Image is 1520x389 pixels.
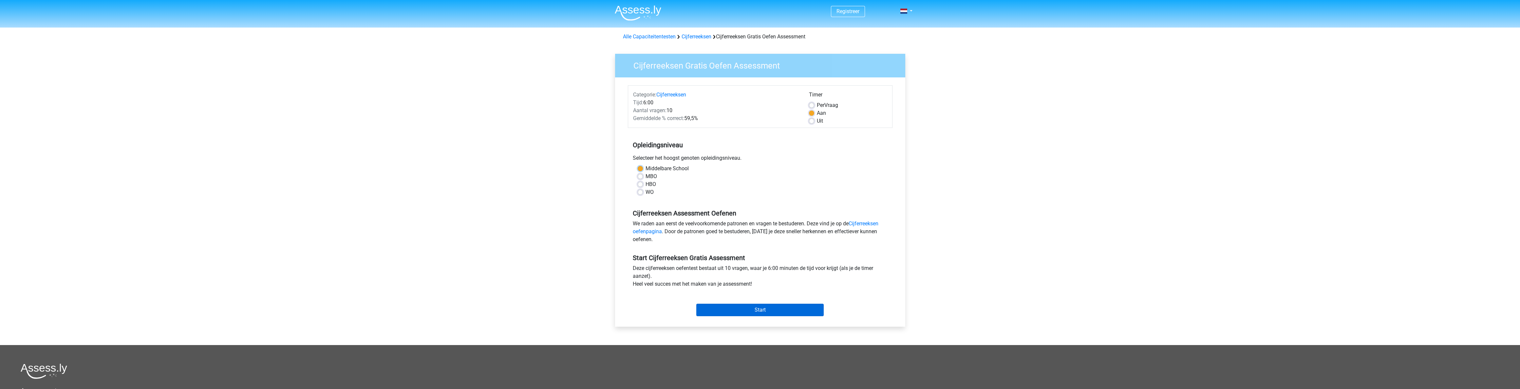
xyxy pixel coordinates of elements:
[817,101,838,109] label: Vraag
[615,5,661,21] img: Assessly
[682,33,711,40] a: Cijferreeksen
[628,99,804,107] div: 6:00
[817,117,823,125] label: Uit
[809,91,887,101] div: Timer
[21,363,67,379] img: Assessly logo
[620,33,900,41] div: Cijferreeksen Gratis Oefen Assessment
[646,180,656,188] label: HBO
[656,92,686,98] a: Cijferreeksen
[628,154,892,165] div: Selecteer het hoogst genoten opleidingsniveau.
[646,188,654,196] label: WO
[817,102,824,108] span: Per
[628,107,804,114] div: 10
[628,264,892,291] div: Deze cijferreeksen oefentest bestaat uit 10 vragen, waar je 6:00 minuten de tijd voor krijgt (als...
[836,8,859,14] a: Registreer
[633,138,888,152] h5: Opleidingsniveau
[633,115,684,121] span: Gemiddelde % correct:
[633,107,666,113] span: Aantal vragen:
[633,209,888,217] h5: Cijferreeksen Assessment Oefenen
[633,254,888,262] h5: Start Cijferreeksen Gratis Assessment
[628,114,804,122] div: 59,5%
[646,173,657,180] label: MBO
[633,99,643,106] span: Tijd:
[626,58,900,71] h3: Cijferreeksen Gratis Oefen Assessment
[623,33,676,40] a: Alle Capaciteitentesten
[646,165,689,173] label: Middelbare School
[628,220,892,246] div: We raden aan eerst de veelvoorkomende patronen en vragen te bestuderen. Deze vind je op de . Door...
[633,92,656,98] span: Categorie:
[817,109,826,117] label: Aan
[696,304,824,316] input: Start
